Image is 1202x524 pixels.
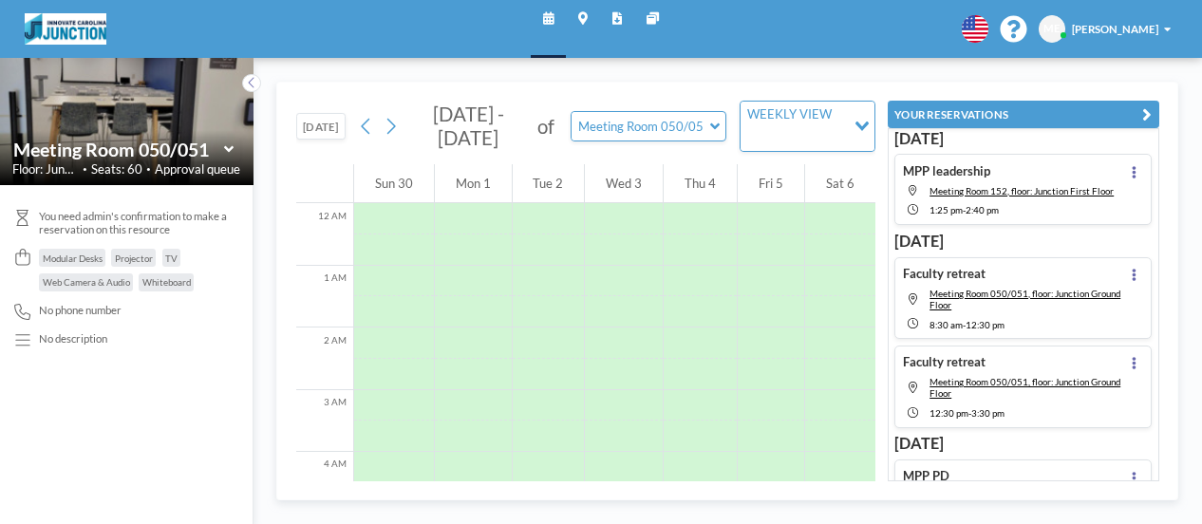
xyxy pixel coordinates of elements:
h4: Faculty retreat [903,266,986,281]
div: 2 AM [296,327,353,389]
div: 3 AM [296,390,353,452]
span: 2:40 PM [966,205,999,216]
span: ME [1043,22,1061,35]
span: [PERSON_NAME] [1072,23,1158,35]
span: Projector [115,253,153,264]
span: Modular Desks [43,253,103,264]
h4: MPP PD [903,468,949,483]
span: Meeting Room 152, floor: Junction First Floor [930,185,1114,196]
div: 12 AM [296,203,353,265]
span: Seats: 60 [91,161,142,177]
span: - [968,407,971,419]
div: 1 AM [296,266,353,327]
div: Sun 30 [354,164,434,203]
button: YOUR RESERVATIONS [888,101,1159,127]
span: Web Camera & Audio [43,276,130,288]
h4: Faculty retreat [903,354,986,369]
span: - [963,205,966,216]
span: 12:30 PM [930,407,968,419]
span: Floor: Junction ... [12,161,79,177]
div: Thu 4 [664,164,737,203]
div: Mon 1 [435,164,512,203]
div: Search for option [741,102,874,151]
h3: [DATE] [894,434,1152,453]
h3: [DATE] [894,232,1152,251]
span: Meeting Room 050/051, floor: Junction Ground Floor [930,376,1120,399]
span: WEEKLY VIEW [744,105,836,122]
span: TV [165,253,178,264]
button: [DATE] [296,113,346,140]
span: [DATE] - [DATE] [433,103,504,150]
span: Approval queue [155,161,240,177]
span: of [537,115,554,140]
span: • [83,164,87,174]
span: No phone number [39,304,122,317]
div: Fri 5 [738,164,804,203]
h4: MPP leadership [903,163,990,178]
span: - [963,319,966,330]
span: 8:30 AM [930,319,963,330]
input: Meeting Room 050/051 [13,139,224,160]
input: Meeting Room 050/051 [572,112,710,140]
span: 1:25 PM [930,205,963,216]
span: You need admin's confirmation to make a reservation on this resource [39,210,240,237]
span: • [146,164,151,174]
img: organization-logo [25,13,106,45]
div: 4 AM [296,452,353,514]
div: Wed 3 [585,164,663,203]
span: 12:30 PM [966,319,1005,330]
input: Search for option [742,127,843,148]
div: Tue 2 [513,164,585,203]
h3: [DATE] [894,129,1152,148]
span: Whiteboard [142,276,191,288]
span: 3:30 PM [971,407,1005,419]
div: Sat 6 [805,164,875,203]
div: No description [39,332,107,346]
span: Meeting Room 050/051, floor: Junction Ground Floor [930,288,1120,310]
